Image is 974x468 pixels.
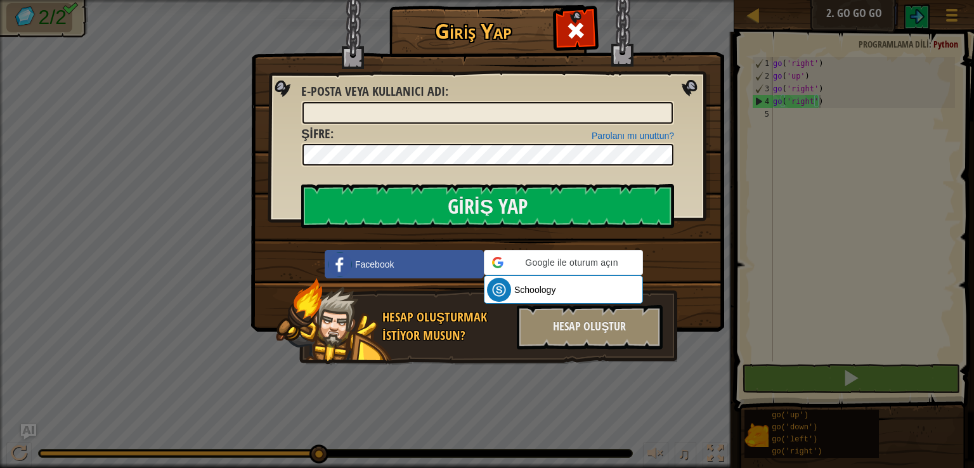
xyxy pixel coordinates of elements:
span: E-posta veya kullanıcı adı [301,82,445,100]
div: Hesap Oluştur [517,305,663,349]
div: Google ile oturum açın [484,250,643,275]
img: facebook_small.png [328,252,352,276]
input: Giriş Yap [301,184,674,228]
h1: Giriş Yap [393,20,554,42]
img: schoology.png [487,278,511,302]
label: : [301,125,334,143]
span: Schoology [514,283,555,296]
a: Parolanı mı unuttun? [592,131,674,141]
span: Google ile oturum açın [509,256,635,269]
div: Hesap oluşturmak istiyor musun? [382,308,509,344]
span: Şifre [301,125,330,142]
label: : [301,82,448,101]
span: Facebook [355,258,394,271]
